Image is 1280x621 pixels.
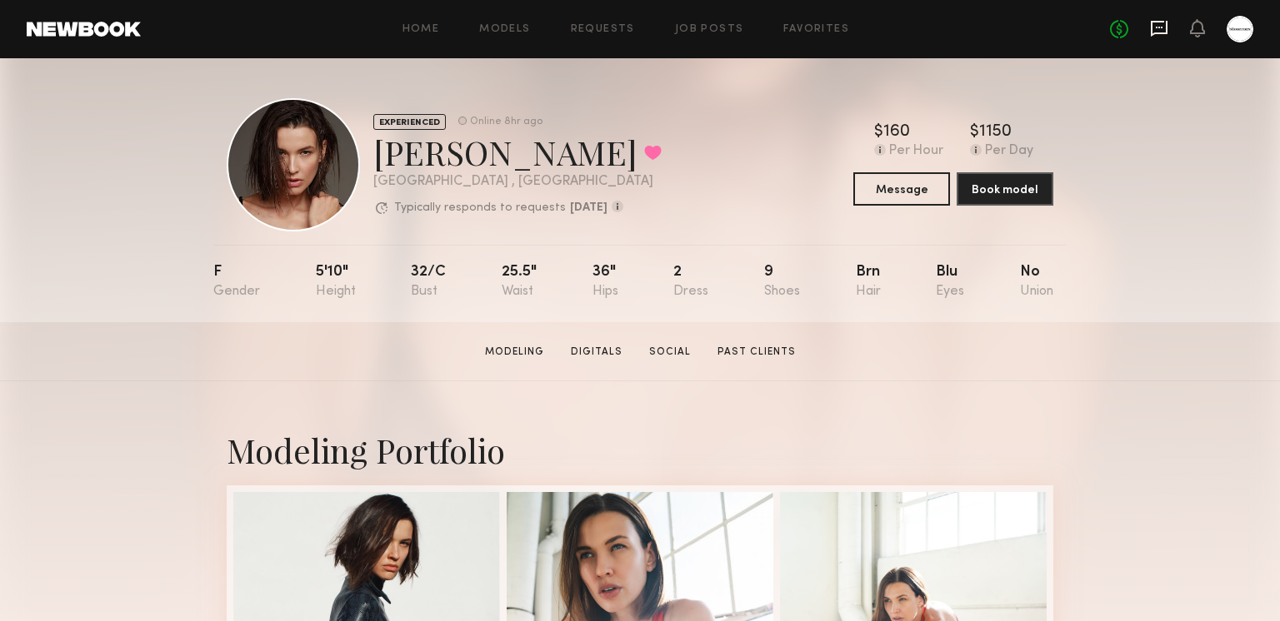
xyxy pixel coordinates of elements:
[856,265,881,299] div: Brn
[470,117,542,127] div: Online 8hr ago
[673,265,708,299] div: 2
[970,124,979,141] div: $
[957,172,1053,206] button: Book model
[711,345,802,360] a: Past Clients
[675,24,744,35] a: Job Posts
[373,130,662,174] div: [PERSON_NAME]
[883,124,910,141] div: 160
[889,144,943,159] div: Per Hour
[764,265,800,299] div: 9
[502,265,537,299] div: 25.5"
[783,24,849,35] a: Favorites
[373,175,662,189] div: [GEOGRAPHIC_DATA] , [GEOGRAPHIC_DATA]
[1020,265,1053,299] div: No
[402,24,440,35] a: Home
[316,265,356,299] div: 5'10"
[571,24,635,35] a: Requests
[227,428,1053,472] div: Modeling Portfolio
[936,265,964,299] div: Blu
[874,124,883,141] div: $
[373,114,446,130] div: EXPERIENCED
[592,265,618,299] div: 36"
[411,265,446,299] div: 32/c
[394,202,566,214] p: Typically responds to requests
[985,144,1033,159] div: Per Day
[564,345,629,360] a: Digitals
[478,345,551,360] a: Modeling
[479,24,530,35] a: Models
[853,172,950,206] button: Message
[213,265,260,299] div: F
[642,345,697,360] a: Social
[979,124,1012,141] div: 1150
[570,202,607,214] b: [DATE]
